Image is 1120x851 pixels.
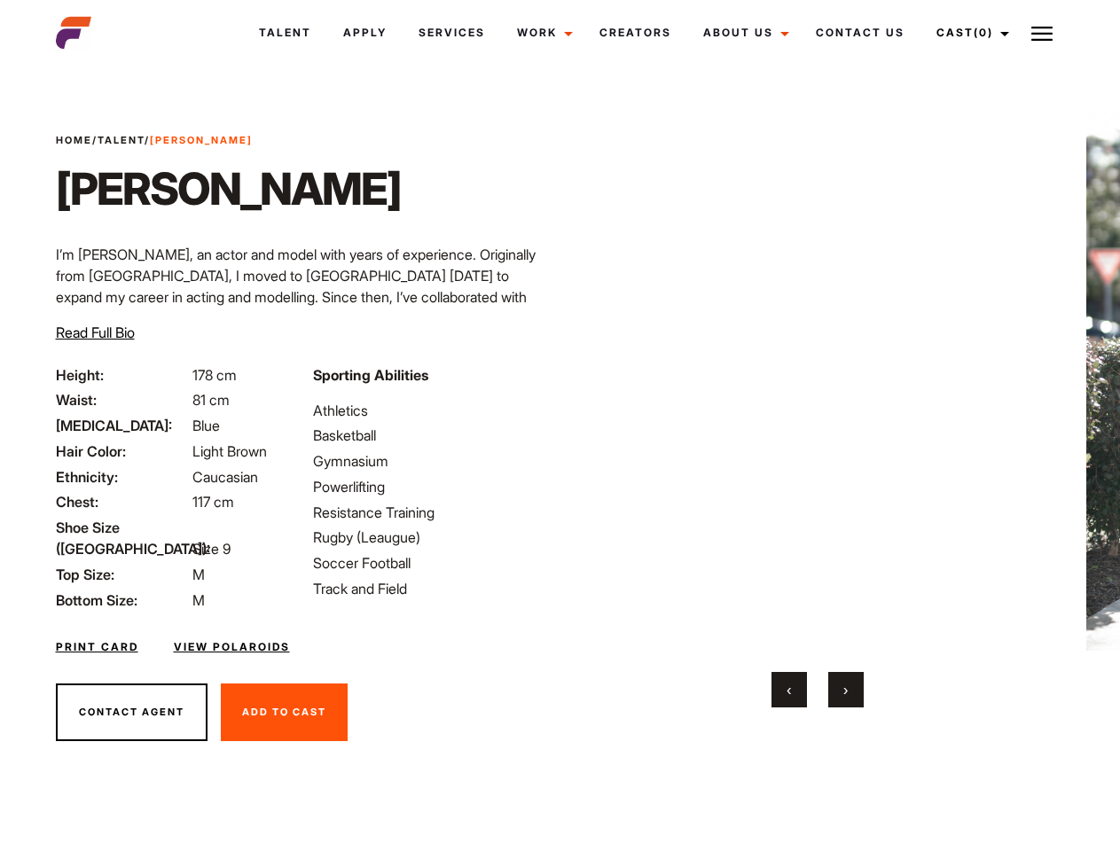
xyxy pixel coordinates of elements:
li: Athletics [313,400,549,421]
li: Soccer Football [313,552,549,574]
span: Shoe Size ([GEOGRAPHIC_DATA]): [56,517,189,559]
a: View Polaroids [174,639,290,655]
span: Blue [192,417,220,434]
a: Home [56,134,92,146]
li: Gymnasium [313,450,549,472]
li: Resistance Training [313,502,549,523]
h1: [PERSON_NAME] [56,162,401,215]
span: 81 cm [192,391,230,409]
button: Add To Cast [221,683,348,742]
span: Caucasian [192,468,258,486]
a: Apply [327,9,403,57]
video: Your browser does not support the video tag. [602,113,1032,651]
li: Basketball [313,425,549,446]
span: Light Brown [192,442,267,460]
span: Bottom Size: [56,589,189,611]
span: / / [56,133,253,148]
strong: [PERSON_NAME] [150,134,253,146]
img: cropped-aefm-brand-fav-22-square.png [56,15,91,51]
img: Burger icon [1031,23,1053,44]
span: M [192,591,205,609]
span: Size 9 [192,540,231,558]
span: Height: [56,364,189,386]
a: Talent [98,134,145,146]
li: Track and Field [313,578,549,599]
li: Powerlifting [313,476,549,497]
a: Print Card [56,639,138,655]
span: Hair Color: [56,441,189,462]
span: 178 cm [192,366,237,384]
a: Creators [583,9,687,57]
p: I’m [PERSON_NAME], an actor and model with years of experience. Originally from [GEOGRAPHIC_DATA]... [56,244,550,393]
span: 117 cm [192,493,234,511]
button: Read Full Bio [56,322,135,343]
a: Talent [243,9,327,57]
a: About Us [687,9,800,57]
span: Waist: [56,389,189,410]
a: Services [403,9,501,57]
span: Next [843,681,848,699]
span: [MEDICAL_DATA]: [56,415,189,436]
a: Contact Us [800,9,920,57]
span: Ethnicity: [56,466,189,488]
span: Add To Cast [242,706,326,718]
a: Cast(0) [920,9,1020,57]
span: Top Size: [56,564,189,585]
span: Chest: [56,491,189,512]
strong: Sporting Abilities [313,366,428,384]
span: (0) [974,26,993,39]
span: M [192,566,205,583]
button: Contact Agent [56,683,208,742]
span: Previous [787,681,791,699]
a: Work [501,9,583,57]
span: Read Full Bio [56,324,135,341]
li: Rugby (Leaugue) [313,527,549,548]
